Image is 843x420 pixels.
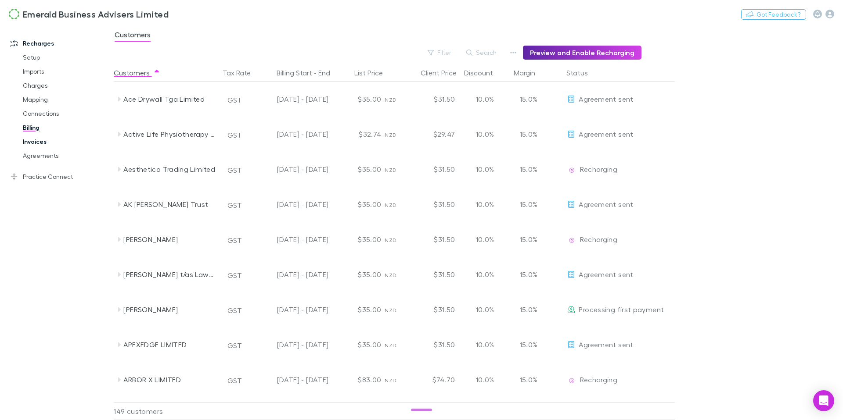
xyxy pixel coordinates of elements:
[515,129,537,139] p: 15.0%
[14,149,112,163] a: Agreements
[332,222,385,257] div: $35.00
[458,362,511,397] div: 10.0%
[223,268,246,282] button: GST
[114,362,679,397] div: ARBOR X LIMITEDGST[DATE] - [DATE]$83.00NZD$74.7010.0%15.0%EditRechargingRecharging
[114,402,219,420] div: 149 customers
[458,222,511,257] div: 10.0%
[223,163,246,177] button: GST
[458,257,511,292] div: 10.0%
[567,166,576,174] img: Recharging
[256,152,328,187] div: [DATE] - [DATE]
[515,199,537,210] p: 15.0%
[114,257,679,292] div: [PERSON_NAME] t/as Lawns 4 UGST[DATE] - [DATE]$35.00NZD$31.5010.0%15.0%EditAgreement sent
[406,292,458,327] div: $31.50
[114,64,160,82] button: Customers
[813,390,834,411] div: Open Intercom Messenger
[256,187,328,222] div: [DATE] - [DATE]
[458,187,511,222] div: 10.0%
[223,128,246,142] button: GST
[385,132,396,138] span: NZD
[14,78,112,93] a: Charges
[223,338,246,352] button: GST
[406,152,458,187] div: $31.50
[462,47,502,58] button: Search
[515,339,537,350] p: 15.0%
[2,36,112,50] a: Recharges
[458,152,511,187] div: 10.0%
[458,117,511,152] div: 10.0%
[458,82,511,117] div: 10.0%
[515,304,537,315] p: 15.0%
[114,292,679,327] div: [PERSON_NAME]GST[DATE] - [DATE]$35.00NZD$31.5010.0%15.0%EditProcessing first payment
[385,96,396,103] span: NZD
[406,82,458,117] div: $31.50
[123,362,216,397] div: ARBOR X LIMITED
[123,187,216,222] div: AK [PERSON_NAME] Trust
[406,257,458,292] div: $31.50
[256,327,328,362] div: [DATE] - [DATE]
[406,117,458,152] div: $29.47
[23,9,169,19] h3: Emerald Business Advisers Limited
[385,342,396,349] span: NZD
[223,303,246,317] button: GST
[14,121,112,135] a: Billing
[523,46,641,60] button: Preview and Enable Recharging
[4,4,174,25] a: Emerald Business Advisers Limited
[114,82,679,117] div: Ace Drywall Tga LimitedGST[DATE] - [DATE]$35.00NZD$31.5010.0%15.0%EditAgreement sent
[123,292,216,327] div: [PERSON_NAME]
[464,64,504,82] button: Discount
[580,235,617,243] span: Recharging
[579,130,633,138] span: Agreement sent
[332,292,385,327] div: $35.00
[385,237,396,243] span: NZD
[256,82,328,117] div: [DATE] - [DATE]
[223,374,246,388] button: GST
[567,236,576,245] img: Recharging
[2,170,112,184] a: Practice Connect
[223,93,246,107] button: GST
[458,327,511,362] div: 10.0%
[114,187,679,222] div: AK [PERSON_NAME] TrustGST[DATE] - [DATE]$35.00NZD$31.5010.0%15.0%EditAgreement sent
[580,375,617,384] span: Recharging
[256,362,328,397] div: [DATE] - [DATE]
[123,222,216,257] div: [PERSON_NAME]
[332,257,385,292] div: $35.00
[385,307,396,313] span: NZD
[579,270,633,278] span: Agreement sent
[123,152,216,187] div: Aesthetica Trading Limited
[123,257,216,292] div: [PERSON_NAME] t/as Lawns 4 U
[385,202,396,208] span: NZD
[14,93,112,107] a: Mapping
[406,327,458,362] div: $31.50
[423,47,457,58] button: Filter
[406,362,458,397] div: $74.70
[579,95,633,103] span: Agreement sent
[223,198,246,212] button: GST
[332,187,385,222] div: $35.00
[515,234,537,245] p: 15.0%
[114,222,679,257] div: [PERSON_NAME]GST[DATE] - [DATE]$35.00NZD$31.5010.0%15.0%EditRechargingRecharging
[354,64,393,82] div: List Price
[385,377,396,384] span: NZD
[580,165,617,173] span: Recharging
[332,362,385,397] div: $83.00
[385,272,396,278] span: NZD
[123,82,216,117] div: Ace Drywall Tga Limited
[223,64,261,82] button: Tax Rate
[123,327,216,362] div: APEXEDGE LIMITED
[579,340,633,349] span: Agreement sent
[14,50,112,64] a: Setup
[514,64,546,82] button: Margin
[515,374,537,385] p: 15.0%
[515,269,537,280] p: 15.0%
[14,64,112,78] a: Imports
[515,164,537,174] p: 15.0%
[123,117,216,152] div: Active Life Physiotherapy Limited
[579,305,664,313] span: Processing first payment
[421,64,467,82] button: Client Price
[332,152,385,187] div: $35.00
